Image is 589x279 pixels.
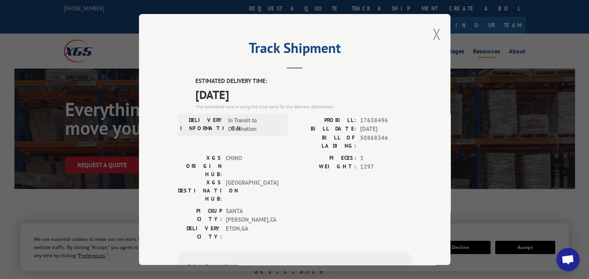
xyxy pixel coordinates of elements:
label: WEIGHT: [295,162,356,171]
label: ESTIMATED DELIVERY TIME: [195,77,411,86]
h2: Track Shipment [178,42,411,57]
span: SANTA [PERSON_NAME] , CA [226,207,278,224]
span: 17638496 [360,116,411,125]
label: DELIVERY CITY: [178,224,222,240]
label: XGS ORIGIN HUB: [178,154,222,178]
span: [GEOGRAPHIC_DATA] [226,178,278,203]
label: PROBILL: [295,116,356,125]
span: ETON , GA [226,224,278,240]
span: [DATE] [195,85,411,103]
span: 1297 [360,162,411,171]
span: In Transit to Destination [228,116,281,133]
label: XGS DESTINATION HUB: [178,178,222,203]
span: 3 [360,154,411,162]
label: BILL OF LADING: [295,133,356,150]
label: BILL DATE: [295,125,356,134]
div: Open chat [556,248,580,271]
label: PICKUP CITY: [178,207,222,224]
span: [DATE] [360,125,411,134]
button: Close modal [432,24,441,44]
div: The estimated time is using the time zone for the delivery destination. [195,103,411,110]
label: DELIVERY INFORMATION: [180,116,224,133]
div: Subscribe to alerts [187,261,402,273]
span: CHINO [226,154,278,178]
span: 50868346 [360,133,411,150]
label: PIECES: [295,154,356,162]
